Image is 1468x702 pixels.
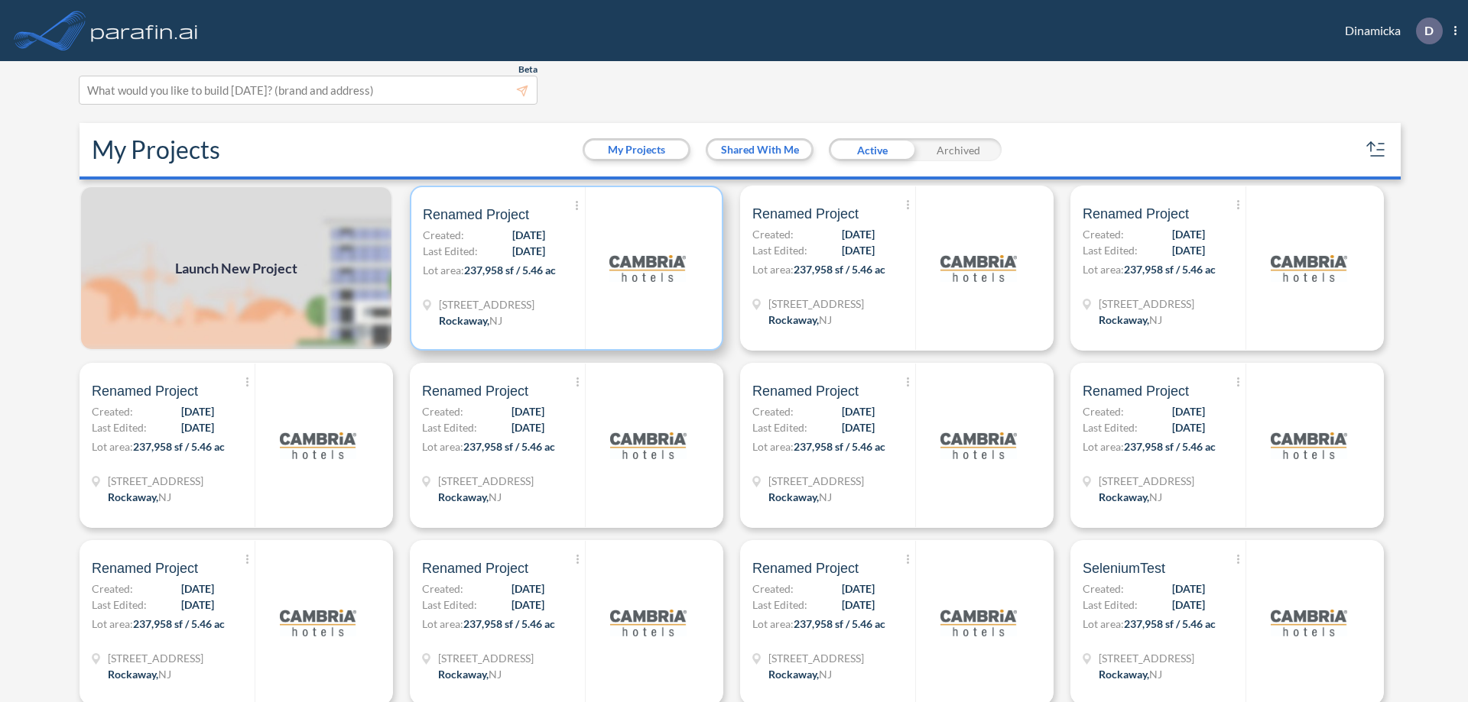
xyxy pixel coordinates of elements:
[1271,584,1347,661] img: logo
[752,205,859,223] span: Renamed Project
[1083,263,1124,276] span: Lot area:
[512,419,544,435] span: [DATE]
[512,597,544,613] span: [DATE]
[609,230,686,306] img: logo
[108,650,203,666] span: 321 Mt Hope Ave
[752,382,859,400] span: Renamed Project
[1099,473,1194,489] span: 321 Mt Hope Ave
[512,227,545,243] span: [DATE]
[1099,296,1194,312] span: 321 Mt Hope Ave
[1424,24,1434,37] p: D
[819,490,832,503] span: NJ
[108,490,158,503] span: Rockaway ,
[1083,382,1189,400] span: Renamed Project
[133,617,225,630] span: 237,958 sf / 5.46 ac
[512,581,544,597] span: [DATE]
[1099,312,1162,328] div: Rockaway, NJ
[1149,313,1162,326] span: NJ
[422,581,463,597] span: Created:
[940,407,1017,484] img: logo
[842,226,875,242] span: [DATE]
[842,597,875,613] span: [DATE]
[1172,242,1205,258] span: [DATE]
[819,313,832,326] span: NJ
[422,617,463,630] span: Lot area:
[768,489,832,505] div: Rockaway, NJ
[819,668,832,681] span: NJ
[158,490,171,503] span: NJ
[752,263,794,276] span: Lot area:
[108,666,171,682] div: Rockaway, NJ
[1083,440,1124,453] span: Lot area:
[768,313,819,326] span: Rockaway ,
[463,440,555,453] span: 237,958 sf / 5.46 ac
[423,227,464,243] span: Created:
[842,419,875,435] span: [DATE]
[752,581,794,597] span: Created:
[489,314,502,327] span: NJ
[1364,137,1388,162] button: sort
[794,263,885,276] span: 237,958 sf / 5.46 ac
[438,668,489,681] span: Rockaway ,
[829,138,915,161] div: Active
[610,584,687,661] img: logo
[438,666,502,682] div: Rockaway, NJ
[422,597,477,613] span: Last Edited:
[842,403,875,419] span: [DATE]
[108,473,203,489] span: 321 Mt Hope Ave
[1099,668,1149,681] span: Rockaway ,
[1099,490,1149,503] span: Rockaway ,
[1083,205,1189,223] span: Renamed Project
[92,382,198,400] span: Renamed Project
[1099,666,1162,682] div: Rockaway, NJ
[422,382,528,400] span: Renamed Project
[489,490,502,503] span: NJ
[768,668,819,681] span: Rockaway ,
[158,668,171,681] span: NJ
[108,489,171,505] div: Rockaway, NJ
[1172,419,1205,435] span: [DATE]
[463,617,555,630] span: 237,958 sf / 5.46 ac
[422,419,477,435] span: Last Edited:
[1083,597,1138,613] span: Last Edited:
[768,473,864,489] span: 321 Mt Hope Ave
[423,243,478,259] span: Last Edited:
[423,264,464,277] span: Lot area:
[80,186,393,351] a: Launch New Project
[280,584,356,661] img: logo
[1099,650,1194,666] span: 321 Mt Hope Ave
[768,490,819,503] span: Rockaway ,
[940,584,1017,661] img: logo
[438,473,534,489] span: 321 Mt Hope Ave
[752,617,794,630] span: Lot area:
[422,403,463,419] span: Created:
[422,559,528,577] span: Renamed Project
[1083,403,1124,419] span: Created:
[1271,407,1347,484] img: logo
[175,258,297,279] span: Launch New Project
[1322,18,1457,44] div: Dinamicka
[940,230,1017,306] img: logo
[92,403,133,419] span: Created:
[1124,617,1216,630] span: 237,958 sf / 5.46 ac
[1172,597,1205,613] span: [DATE]
[768,650,864,666] span: 321 Mt Hope Ave
[1083,226,1124,242] span: Created:
[92,440,133,453] span: Lot area:
[752,597,807,613] span: Last Edited:
[438,490,489,503] span: Rockaway ,
[280,407,356,484] img: logo
[439,296,534,312] span: 321 Mt Hope Ave
[464,264,556,277] span: 237,958 sf / 5.46 ac
[489,668,502,681] span: NJ
[1172,403,1205,419] span: [DATE]
[438,489,502,505] div: Rockaway, NJ
[92,419,147,435] span: Last Edited:
[1124,440,1216,453] span: 237,958 sf / 5.46 ac
[794,440,885,453] span: 237,958 sf / 5.46 ac
[92,597,147,613] span: Last Edited:
[708,141,811,159] button: Shared With Me
[585,141,688,159] button: My Projects
[752,559,859,577] span: Renamed Project
[1172,581,1205,597] span: [DATE]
